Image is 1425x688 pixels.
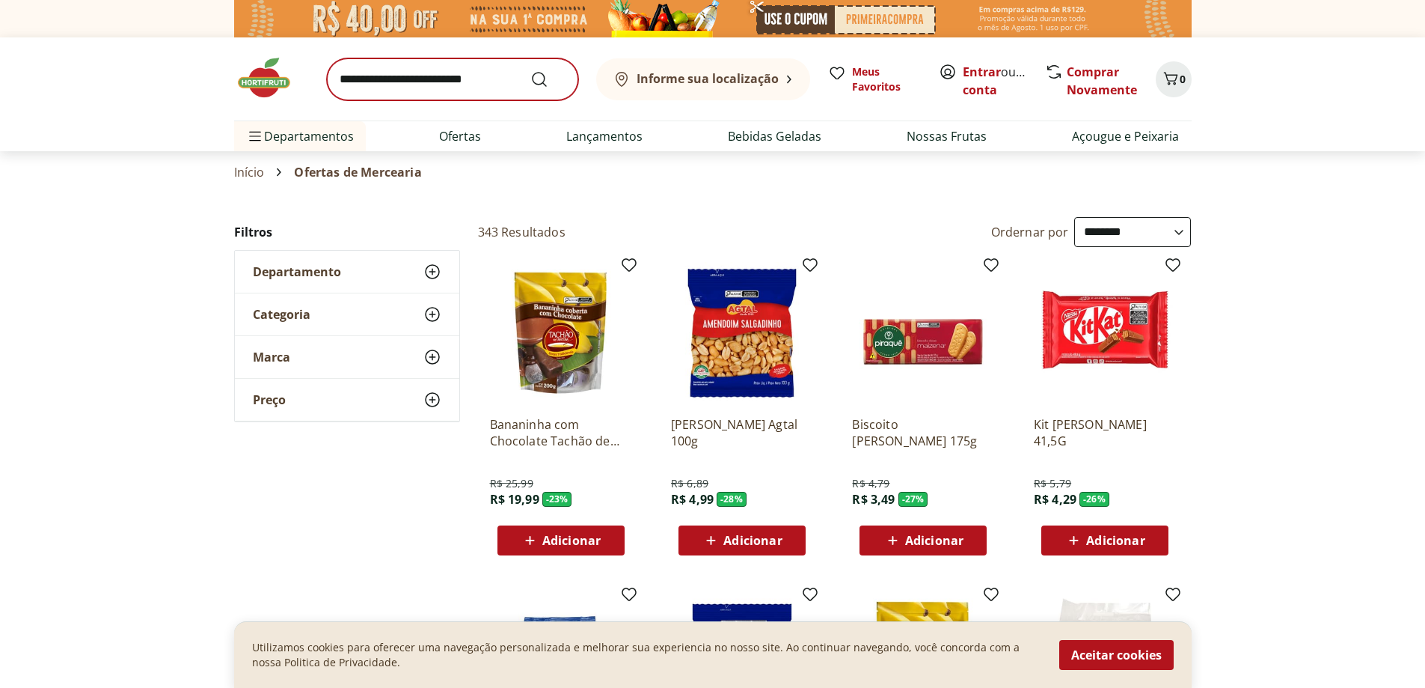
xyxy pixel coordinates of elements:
a: Bebidas Geladas [728,127,821,145]
button: Adicionar [1041,526,1168,555]
span: R$ 6,89 [671,476,708,491]
a: Açougue e Peixaria [1072,127,1179,145]
span: Adicionar [723,535,782,547]
h2: 343 Resultados [478,224,566,240]
a: Entrar [963,64,1001,80]
span: Adicionar [905,535,963,547]
span: - 27 % [898,492,928,507]
span: ou [963,63,1029,99]
a: Início [234,165,265,179]
span: - 23 % [542,492,572,507]
span: R$ 5,79 [1034,476,1071,491]
a: Biscoito [PERSON_NAME] 175g [852,416,994,449]
button: Adicionar [678,526,806,555]
img: Biscoito Maizena Piraque 175g [852,262,994,404]
label: Ordernar por [991,224,1069,240]
a: Kit [PERSON_NAME] 41,5G [1034,416,1176,449]
a: [PERSON_NAME] Agtal 100g [671,416,813,449]
button: Carrinho [1156,61,1192,97]
button: Adicionar [497,526,625,555]
span: Departamento [253,264,341,279]
button: Aceitar cookies [1059,640,1174,670]
button: Menu [246,118,264,154]
a: Meus Favoritos [828,64,921,94]
span: Adicionar [542,535,601,547]
button: Informe sua localização [596,58,810,100]
a: Bananinha com Chocolate Tachão de Ubatuba 200g [490,416,632,449]
span: R$ 4,79 [852,476,889,491]
button: Categoria [235,293,459,335]
span: - 28 % [717,492,747,507]
span: R$ 3,49 [852,491,895,508]
span: R$ 4,99 [671,491,714,508]
button: Departamento [235,251,459,293]
span: Adicionar [1086,535,1144,547]
p: Utilizamos cookies para oferecer uma navegação personalizada e melhorar sua experiencia no nosso ... [252,640,1041,670]
span: Meus Favoritos [852,64,921,94]
span: Marca [253,350,290,365]
span: Departamentos [246,118,354,154]
img: Hortifruti [234,55,309,100]
span: Ofertas de Mercearia [294,165,421,179]
button: Preço [235,379,459,421]
span: Preço [253,392,286,407]
span: R$ 4,29 [1034,491,1076,508]
a: Comprar Novamente [1067,64,1137,98]
button: Marca [235,336,459,378]
span: R$ 19,99 [490,491,539,508]
span: R$ 25,99 [490,476,533,491]
b: Informe sua localização [637,70,779,87]
span: 0 [1180,72,1186,86]
img: Bananinha com Chocolate Tachão de Ubatuba 200g [490,262,632,404]
span: Categoria [253,307,310,322]
button: Adicionar [859,526,987,555]
input: search [327,58,578,100]
button: Submit Search [530,70,566,88]
span: - 26 % [1079,492,1109,507]
a: Nossas Frutas [907,127,987,145]
a: Lançamentos [566,127,643,145]
a: Criar conta [963,64,1045,98]
img: Kit Kat Ao Leite 41,5G [1034,262,1176,404]
a: Ofertas [439,127,481,145]
h2: Filtros [234,217,460,247]
img: Amendoim Salgadinho Agtal 100g [671,262,813,404]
